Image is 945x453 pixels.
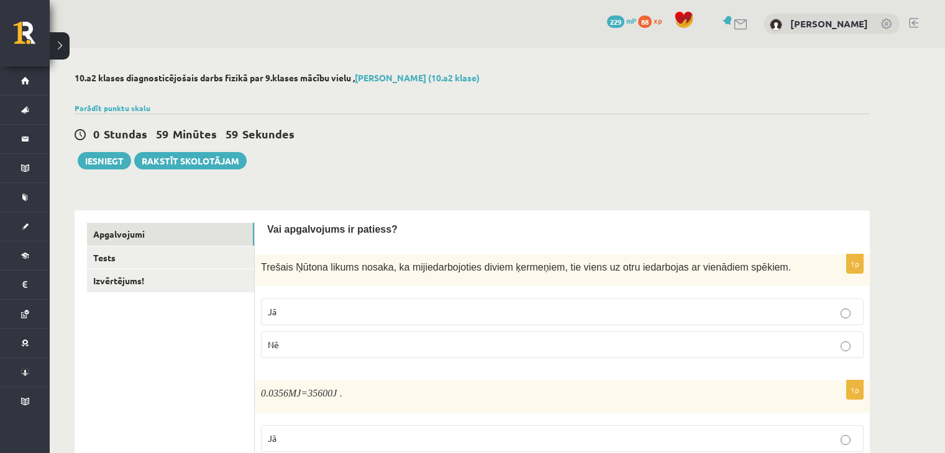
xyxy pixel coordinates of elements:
a: 229 mP [607,16,636,25]
span: mP [626,16,636,25]
: J [332,388,337,398]
span: 59 [226,127,238,141]
span: Jā [268,306,276,317]
a: 88 xp [638,16,668,25]
span: 88 [638,16,652,28]
span: Jā [268,433,276,444]
p: 1p [846,380,864,400]
span: Nē [268,339,279,350]
a: Rīgas 1. Tālmācības vidusskola [14,22,50,53]
p: 1p [846,254,864,274]
span: Trešais Ņūtona likums nosaka, ka mijiedarbojoties diviem ķermeņiem, tie viens uz otru iedarbojas ... [261,262,791,272]
input: Jā [841,435,851,445]
span: Sekundes [242,127,294,141]
a: [PERSON_NAME] [790,17,868,30]
button: Iesniegt [78,152,131,169]
input: Nē [841,341,851,351]
a: Parādīt punktu skalu [75,103,150,113]
a: Apgalvojumi [87,223,254,246]
input: Jā [841,308,851,318]
span: . [339,388,342,398]
span: xp [654,16,662,25]
span: Stundas [104,127,147,141]
span: 229 [607,16,624,28]
h2: 10.a2 klases diagnosticējošais darbs fizikā par 9.klases mācību vielu , [75,73,870,83]
span: 59 [156,127,168,141]
span: Vai apgalvojums ir patiess? [267,224,398,235]
span: Minūtes [173,127,217,141]
: 0.0356 [261,388,288,398]
span: 0 [93,127,99,141]
a: Tests [87,246,254,269]
a: Rakstīt skolotājam [134,152,247,169]
: =35600 [301,388,332,398]
: MJ [288,388,301,398]
a: Izvērtējums! [87,269,254,292]
img: Polīna Tolkuškina [770,19,782,31]
a: [PERSON_NAME] (10.a2 klase) [355,72,480,83]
